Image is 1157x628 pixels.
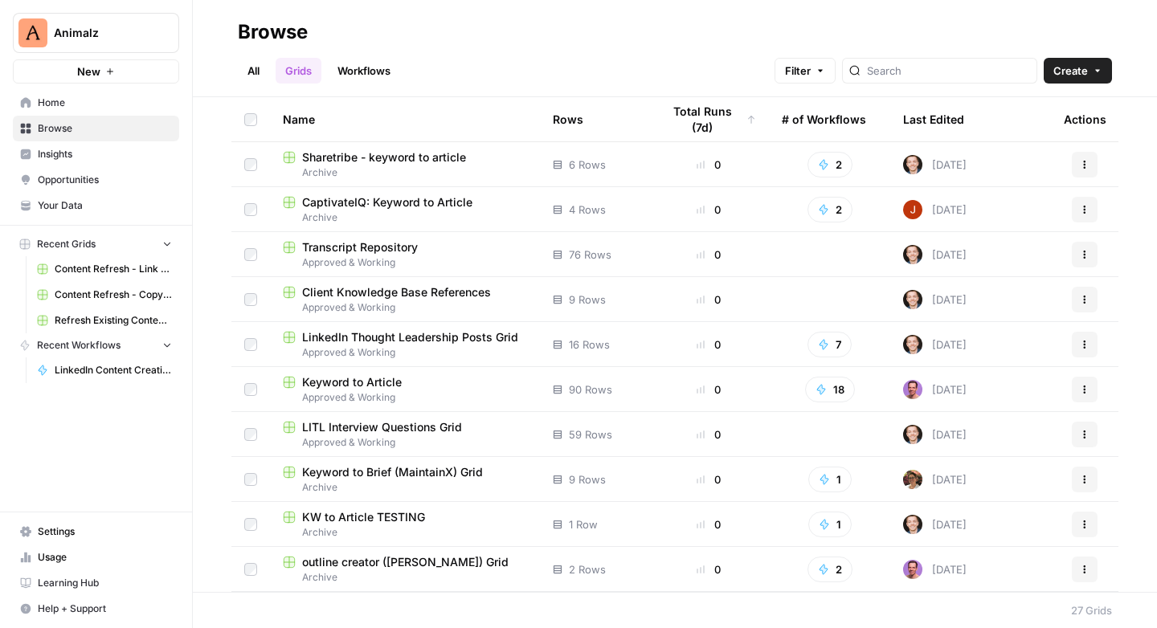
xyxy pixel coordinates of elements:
span: Archive [283,165,527,180]
div: 0 [661,426,756,442]
div: Total Runs (7d) [661,97,756,141]
span: Archive [283,525,527,540]
span: Content Refresh - Copy Update [55,287,172,302]
div: Actions [1064,97,1106,141]
a: Learning Hub [13,570,179,596]
a: All [238,58,269,84]
span: CaptivateIQ: Keyword to Article [302,194,472,210]
div: [DATE] [903,470,967,489]
span: Learning Hub [38,576,172,590]
a: Your Data [13,193,179,218]
button: 2 [807,557,852,582]
div: [DATE] [903,380,967,399]
span: Approved & Working [283,300,527,315]
img: lgt9qu58mh3yk4jks3syankzq6oi [903,335,922,354]
button: 1 [808,467,852,492]
span: Settings [38,524,172,539]
span: Animalz [54,25,151,41]
span: Help + Support [38,601,172,616]
button: 2 [807,197,852,222]
img: lgt9qu58mh3yk4jks3syankzq6oi [903,290,922,309]
span: Usage [38,550,172,565]
div: Name [283,97,527,141]
a: CaptivateIQ: Keyword to ArticleArchive [283,194,527,225]
div: [DATE] [903,155,967,174]
span: New [77,63,100,80]
input: Search [867,63,1030,79]
a: KW to Article TESTINGArchive [283,509,527,540]
span: 6 Rows [569,157,606,173]
button: 1 [808,512,852,537]
div: # of Workflows [782,97,866,141]
a: Browse [13,116,179,141]
img: 6puihir5v8umj4c82kqcaj196fcw [903,380,922,399]
button: 2 [807,152,852,177]
a: LITL Interview Questions GridApproved & Working [283,419,527,450]
button: Help + Support [13,596,179,622]
div: 0 [661,247,756,263]
div: [DATE] [903,245,967,264]
span: Your Data [38,198,172,213]
button: 7 [807,332,852,357]
span: Filter [785,63,811,79]
img: Animalz Logo [18,18,47,47]
button: Recent Grids [13,232,179,256]
img: lgt9qu58mh3yk4jks3syankzq6oi [903,425,922,444]
div: 0 [661,561,756,577]
span: 9 Rows [569,471,606,487]
span: 2 Rows [569,561,606,577]
a: Settings [13,519,179,544]
span: Keyword to Brief (MaintainX) Grid [302,464,483,480]
div: [DATE] [903,200,967,219]
div: Browse [238,19,308,45]
span: Approved & Working [283,345,527,360]
span: outline creator ([PERSON_NAME]) Grid [302,554,509,570]
span: Sharetribe - keyword to article [302,149,466,165]
span: LinkedIn Content Creation [55,363,172,377]
a: Transcript RepositoryApproved & Working [283,239,527,270]
button: Filter [775,58,836,84]
a: Keyword to ArticleApproved & Working [283,374,527,405]
span: 90 Rows [569,381,612,398]
span: 4 Rows [569,202,606,218]
span: 1 Row [569,516,598,532]
span: Approved & Working [283,255,527,270]
img: lgt9qu58mh3yk4jks3syankzq6oi [903,155,922,174]
div: 0 [661,157,756,173]
img: lgt9qu58mh3yk4jks3syankzq6oi [903,515,922,534]
div: 0 [661,381,756,398]
a: Usage [13,544,179,570]
span: Home [38,96,172,110]
div: [DATE] [903,290,967,309]
span: LinkedIn Thought Leadership Posts Grid [302,329,518,345]
a: LinkedIn Content Creation [30,357,179,383]
button: Recent Workflows [13,333,179,357]
span: 16 Rows [569,336,610,353]
span: Approved & Working [283,390,527,405]
a: Insights [13,141,179,167]
div: [DATE] [903,335,967,354]
a: Grids [276,58,321,84]
span: Approved & Working [283,435,527,450]
span: Insights [38,147,172,161]
div: [DATE] [903,560,967,579]
div: Last Edited [903,97,964,141]
div: 0 [661,516,756,532]
span: Opportunities [38,173,172,187]
a: Workflows [328,58,400,84]
span: Refresh Existing Content - Test [55,313,172,328]
button: Workspace: Animalz [13,13,179,53]
span: Keyword to Article [302,374,402,390]
span: LITL Interview Questions Grid [302,419,462,435]
span: Recent Grids [37,237,96,251]
button: New [13,59,179,84]
span: Archive [283,570,527,585]
div: [DATE] [903,425,967,444]
a: Refresh Existing Content - Test [30,308,179,333]
a: LinkedIn Thought Leadership Posts GridApproved & Working [283,329,527,360]
div: 27 Grids [1071,602,1112,618]
div: 0 [661,202,756,218]
span: 76 Rows [569,247,611,263]
a: Home [13,90,179,116]
span: Create [1053,63,1088,79]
